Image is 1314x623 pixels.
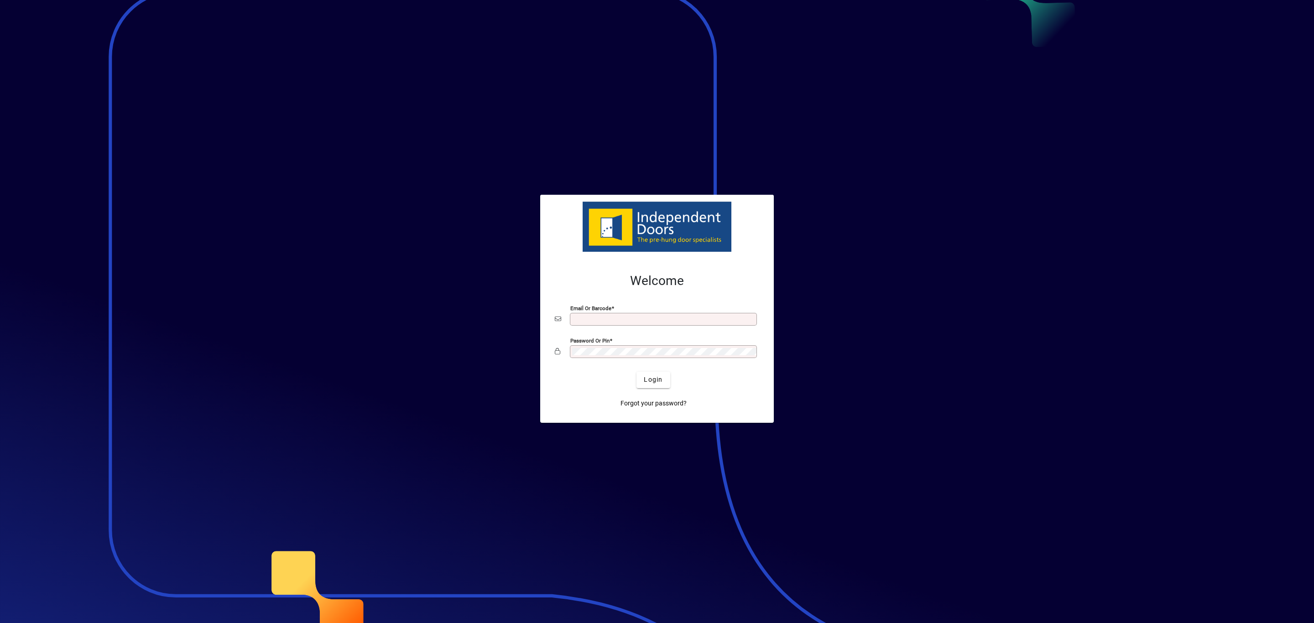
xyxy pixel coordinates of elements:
[620,399,687,408] span: Forgot your password?
[617,395,690,412] a: Forgot your password?
[570,305,611,311] mat-label: Email or Barcode
[644,375,662,384] span: Login
[570,337,610,343] mat-label: Password or Pin
[636,372,670,388] button: Login
[555,273,759,289] h2: Welcome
